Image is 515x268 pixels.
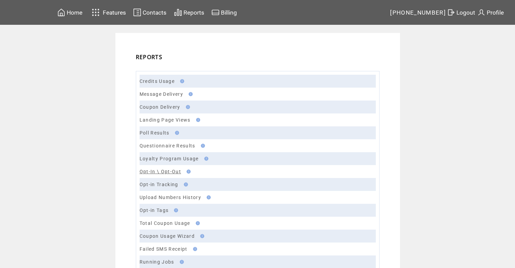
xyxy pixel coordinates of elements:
[210,7,238,18] a: Billing
[487,9,504,16] span: Profile
[184,169,191,174] img: help.gif
[140,156,199,161] a: Loyalty Program Usage
[182,182,188,186] img: help.gif
[140,91,183,97] a: Message Delivery
[173,131,179,135] img: help.gif
[174,8,182,17] img: chart.svg
[140,117,191,123] a: Landing Page Views
[103,9,126,16] span: Features
[89,6,127,19] a: Features
[140,130,170,136] a: Poll Results
[173,7,205,18] a: Reports
[140,169,181,174] a: Opt-In \ Opt-Out
[90,7,102,18] img: features.svg
[221,9,237,16] span: Billing
[205,195,211,199] img: help.gif
[446,7,476,18] a: Logout
[178,79,184,83] img: help.gif
[202,157,208,161] img: help.gif
[140,182,178,187] a: Opt-in Tracking
[140,78,175,84] a: Credits Usage
[133,8,141,17] img: contacts.svg
[184,105,190,109] img: help.gif
[140,208,169,213] a: Opt-in Tags
[140,233,195,239] a: Coupon Usage Wizard
[136,53,162,61] span: REPORTS
[178,260,184,264] img: help.gif
[132,7,167,18] a: Contacts
[143,9,166,16] span: Contacts
[140,143,195,148] a: Questionnaire Results
[211,8,220,17] img: creidtcard.svg
[140,220,190,226] a: Total Coupon Usage
[194,221,200,225] img: help.gif
[198,234,204,238] img: help.gif
[67,9,82,16] span: Home
[456,9,475,16] span: Logout
[476,7,505,18] a: Profile
[194,118,200,122] img: help.gif
[390,9,446,16] span: [PHONE_NUMBER]
[140,195,201,200] a: Upload Numbers History
[57,8,65,17] img: home.svg
[140,246,188,252] a: Failed SMS Receipt
[191,247,197,251] img: help.gif
[172,208,178,212] img: help.gif
[187,92,193,96] img: help.gif
[183,9,204,16] span: Reports
[56,7,83,18] a: Home
[140,259,174,265] a: Running Jobs
[477,8,485,17] img: profile.svg
[199,144,205,148] img: help.gif
[140,104,180,110] a: Coupon Delivery
[447,8,455,17] img: exit.svg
